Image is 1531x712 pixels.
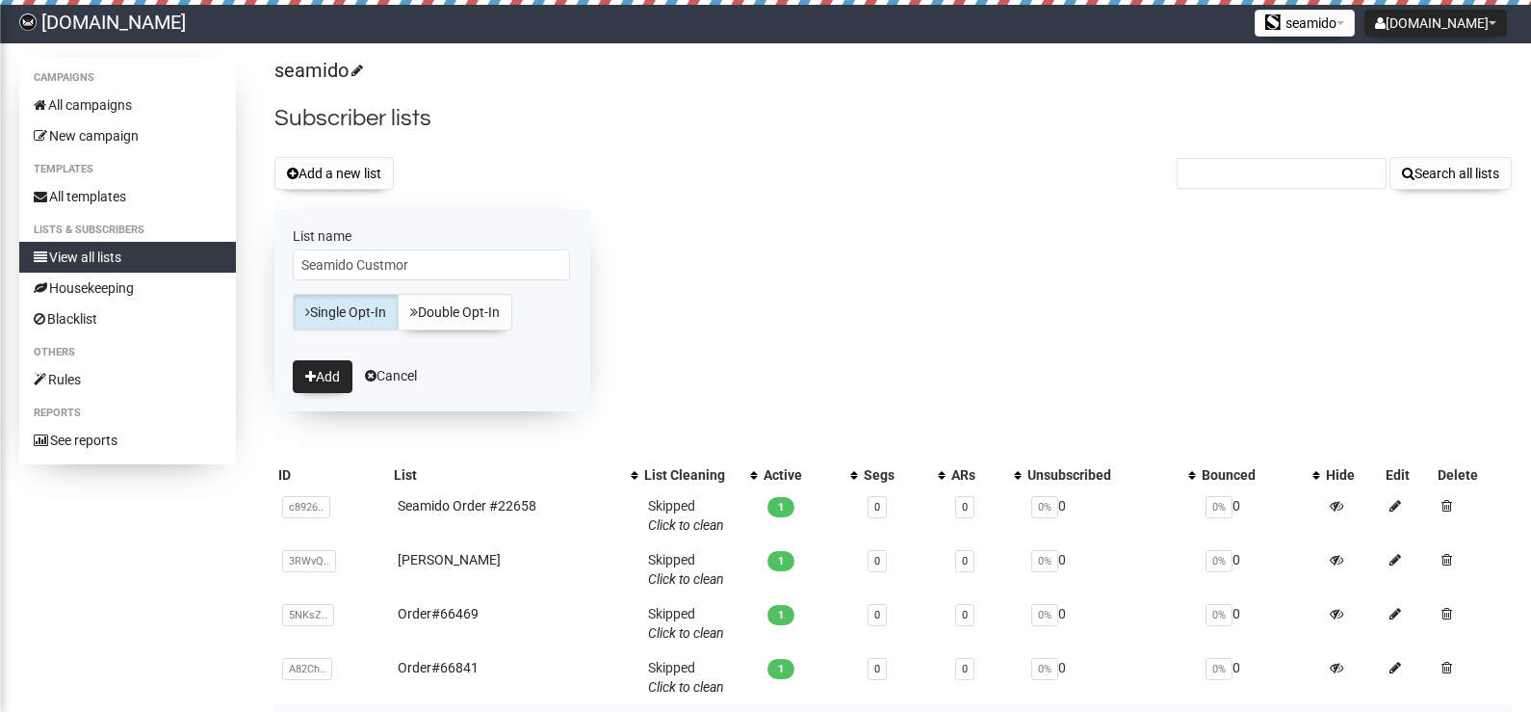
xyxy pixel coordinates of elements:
span: 1 [767,605,794,625]
span: Skipped [648,498,724,533]
td: 0 [1198,542,1323,596]
span: 0% [1206,550,1233,572]
div: List Cleaning [644,465,740,485]
th: List: No sort applied, activate to apply an ascending sort [390,461,640,488]
div: Active [764,465,841,485]
span: 0% [1031,496,1058,518]
button: Add a new list [274,157,394,190]
div: Segs [864,465,928,485]
a: See reports [19,425,236,456]
a: [PERSON_NAME] [398,552,501,567]
th: Edit: No sort applied, sorting is disabled [1382,461,1434,488]
a: Click to clean [648,517,724,533]
a: New campaign [19,120,236,151]
a: 0 [874,663,880,675]
input: The name of your new list [293,250,570,280]
li: Reports [19,402,236,425]
span: 1 [767,551,794,571]
a: 0 [962,609,968,621]
a: 0 [874,555,880,567]
td: 0 [1198,488,1323,542]
li: Others [19,341,236,364]
div: Hide [1326,465,1378,485]
button: Search all lists [1389,157,1512,190]
span: Skipped [648,552,724,587]
span: 0% [1031,550,1058,572]
a: Order#66841 [398,660,479,675]
td: 0 [1024,596,1197,650]
span: 3RWvQ.. [282,550,336,572]
span: 0% [1206,496,1233,518]
th: ID: No sort applied, sorting is disabled [274,461,390,488]
span: Skipped [648,660,724,695]
th: List Cleaning: No sort applied, activate to apply an ascending sort [640,461,760,488]
a: 0 [962,501,968,514]
a: 0 [962,663,968,675]
span: 1 [767,659,794,679]
div: Bounced [1202,465,1304,485]
a: Double Opt-In [398,294,512,330]
span: c8926.. [282,496,330,518]
label: List name [293,227,572,245]
a: View all lists [19,242,236,273]
th: Segs: No sort applied, activate to apply an ascending sort [860,461,947,488]
span: 0% [1206,658,1233,680]
li: Templates [19,158,236,181]
span: 0% [1206,604,1233,626]
span: 1 [767,497,794,517]
a: Click to clean [648,571,724,587]
button: [DOMAIN_NAME] [1364,10,1507,37]
th: Bounced: No sort applied, activate to apply an ascending sort [1198,461,1323,488]
a: Click to clean [648,625,724,641]
div: ID [278,465,386,485]
th: Delete: No sort applied, sorting is disabled [1434,461,1512,488]
h2: Subscriber lists [274,101,1512,136]
td: 0 [1198,596,1323,650]
a: Rules [19,364,236,395]
a: 0 [874,609,880,621]
th: Active: No sort applied, activate to apply an ascending sort [760,461,860,488]
div: List [394,465,621,485]
div: ARs [951,465,1005,485]
a: Single Opt-In [293,294,399,330]
li: Campaigns [19,66,236,90]
a: Blacklist [19,303,236,334]
li: Lists & subscribers [19,219,236,242]
a: 0 [874,501,880,514]
div: Unsubscribed [1027,465,1178,485]
td: 0 [1024,488,1197,542]
span: 5NKsZ.. [282,604,334,626]
a: Order#66469 [398,606,479,621]
th: Unsubscribed: No sort applied, activate to apply an ascending sort [1024,461,1197,488]
div: Edit [1386,465,1430,485]
td: 0 [1024,542,1197,596]
th: ARs: No sort applied, activate to apply an ascending sort [947,461,1025,488]
span: 0% [1031,604,1058,626]
a: 0 [962,555,968,567]
span: Skipped [648,606,724,641]
a: Cancel [365,368,417,383]
td: 0 [1198,650,1323,704]
a: seamido [274,59,360,82]
button: Add [293,360,352,393]
th: Hide: No sort applied, sorting is disabled [1322,461,1382,488]
a: Housekeeping [19,273,236,303]
a: All templates [19,181,236,212]
img: ca1288e09501cf064837fea530cf0515 [19,13,37,31]
a: Seamido Order #22658 [398,498,536,514]
a: Click to clean [648,679,724,695]
span: 0% [1031,658,1058,680]
div: Delete [1438,465,1508,485]
button: seamido [1255,10,1355,37]
img: favicons [1265,14,1281,30]
a: All campaigns [19,90,236,120]
span: A82Ch.. [282,658,332,680]
td: 0 [1024,650,1197,704]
